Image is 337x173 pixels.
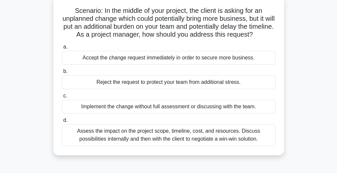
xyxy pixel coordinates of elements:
[62,51,275,65] div: Accept the change request immediately in order to secure more business.
[62,124,275,146] div: Assess the impact on the project scope, timeline, cost, and resources. Discuss possibilities inte...
[61,7,276,39] h5: Scenario: In the middle of your project, the client is asking for an unplanned change which could...
[63,93,67,98] span: c.
[63,68,68,74] span: b.
[63,117,68,123] span: d.
[62,100,275,114] div: Implement the change without full assessment or discussing with the team.
[62,75,275,89] div: Reject the request to protect your team from additional stress.
[63,44,68,50] span: a.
